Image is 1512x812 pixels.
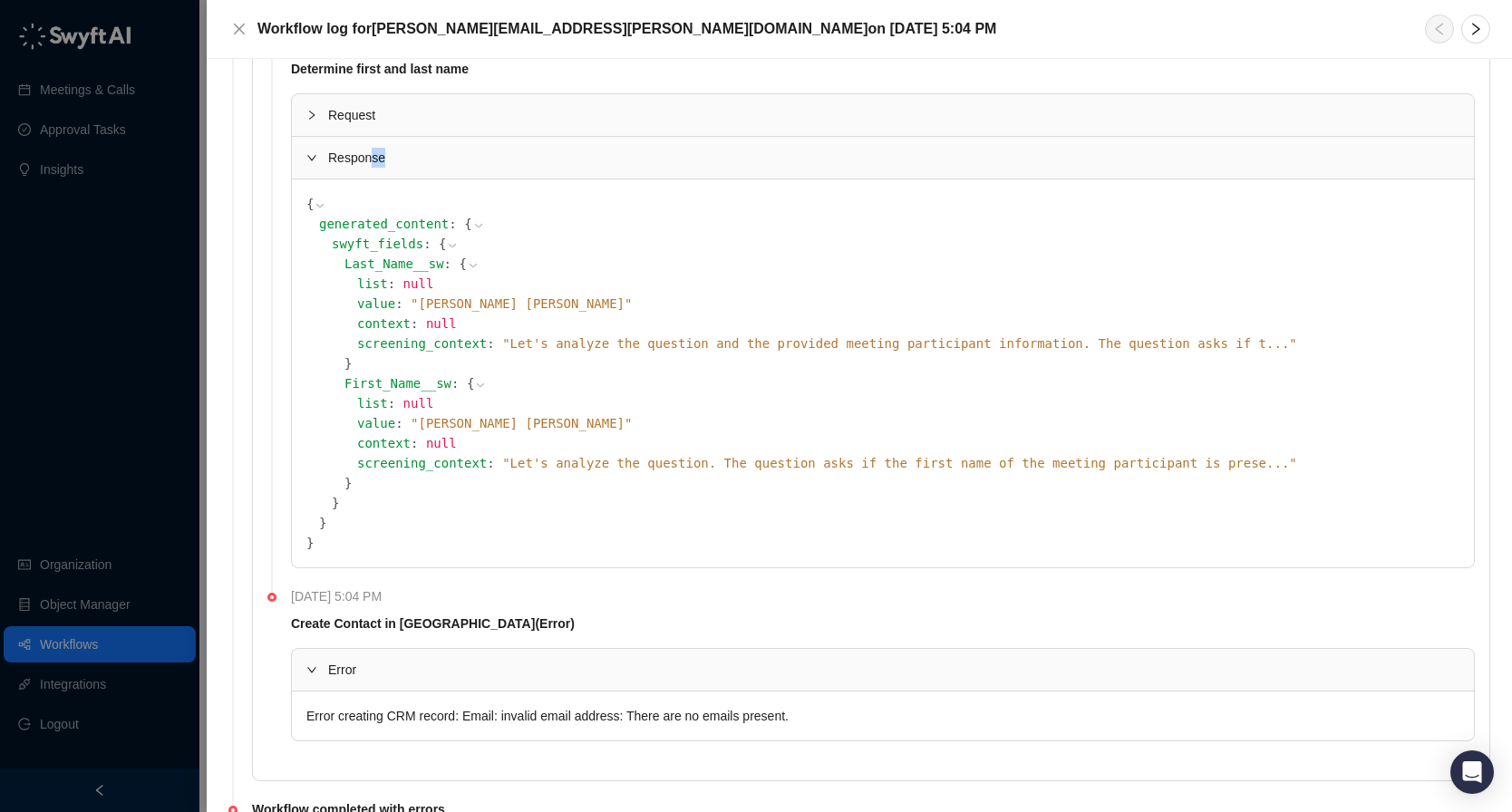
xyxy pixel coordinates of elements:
[291,586,391,606] span: [DATE] 5:04 PM
[357,416,395,430] span: value
[357,456,487,470] span: screening_context
[306,152,317,163] span: expanded
[291,62,469,76] strong: Determine first and last name
[332,496,339,510] span: }
[502,456,1297,470] span: " Let's analyze the question. The question asks if the first name of the meeting participant is p...
[357,436,411,450] span: context
[411,416,632,430] span: " [PERSON_NAME] [PERSON_NAME] "
[357,314,1459,333] div: :
[332,237,423,251] span: swyft_fields
[357,413,1459,433] div: :
[357,296,395,311] span: value
[306,197,314,211] span: {
[344,373,1459,493] div: :
[357,276,388,291] span: list
[459,256,466,271] span: {
[319,214,1459,533] div: :
[332,234,1459,513] div: :
[306,664,317,675] span: expanded
[228,18,250,40] button: Close
[1468,22,1483,36] span: right
[464,217,471,231] span: {
[1450,750,1494,794] div: Open Intercom Messenger
[306,110,317,121] span: collapsed
[467,376,474,391] span: {
[319,217,449,231] span: generated_content
[502,336,1297,351] span: " Let's analyze the question and the provided meeting participant information. The question asks ...
[411,296,632,311] span: " [PERSON_NAME] [PERSON_NAME] "
[426,316,457,331] span: null
[357,316,411,331] span: context
[328,105,1459,125] span: Request
[357,294,1459,314] div: :
[403,276,434,291] span: null
[439,237,446,251] span: {
[319,516,326,530] span: }
[232,22,247,36] span: close
[328,148,1459,168] span: Response
[357,453,1459,473] div: :
[357,393,1459,413] div: :
[344,256,444,271] span: Last_Name__sw
[344,376,451,391] span: First_Name__sw
[344,254,1459,373] div: :
[328,660,1459,680] span: Error
[306,536,314,550] span: }
[344,356,352,371] span: }
[357,336,487,351] span: screening_context
[357,333,1459,353] div: :
[426,436,457,450] span: null
[344,476,352,490] span: }
[357,274,1459,294] div: :
[403,396,434,411] span: null
[292,691,1474,740] div: Error creating CRM record: Email: invalid email address: There are no emails present.
[257,18,996,40] h5: Workflow log for [PERSON_NAME][EMAIL_ADDRESS][PERSON_NAME][DOMAIN_NAME] on [DATE] 5:04 PM
[291,616,575,631] strong: Create Contact in [GEOGRAPHIC_DATA] (Error)
[357,433,1459,453] div: :
[357,396,388,411] span: list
